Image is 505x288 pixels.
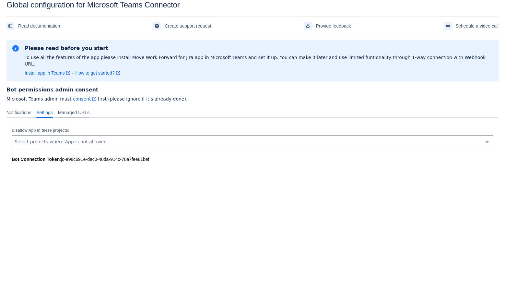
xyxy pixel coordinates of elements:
a: Provide feedback [304,21,351,31]
span: Managed URLs [58,109,89,116]
span: support [154,23,159,29]
span: documentation [8,23,13,29]
p: Disallow App in these projects: [12,128,493,133]
span: Create support request [165,21,211,31]
a: How to get started? [75,70,120,76]
div: Global configuration for Microsoft Teams Connector [6,0,499,9]
a: Schedule a video call [444,21,499,31]
div: : jc-e98c691e-dac0-40da-914c-78a7fee81bef [12,156,493,162]
a: consent [73,96,96,102]
span: Provide feedback [316,21,351,31]
span: videoCall [445,23,451,29]
a: Read documentation [6,21,60,31]
span: feedback [305,23,311,29]
span: open [483,138,491,146]
h4: Bot permissions admin consent [6,87,499,93]
span: Notifications [6,109,31,116]
span: Settings [36,109,53,116]
span: information [12,44,19,52]
span: Read documentation [18,21,60,31]
p: To use all the features of the app please install Move Work Forward for Jira app in Microsoft Tea... [25,54,493,67]
a: Create support request [153,21,211,31]
strong: Bot Connection Token [12,157,60,162]
h2: Please read before you start [25,45,493,52]
a: Install app in Teams [25,70,70,76]
span: Schedule a video call [456,21,499,31]
span: Microsoft Teams admin must first (please ignore if it’s already done). [6,96,499,102]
